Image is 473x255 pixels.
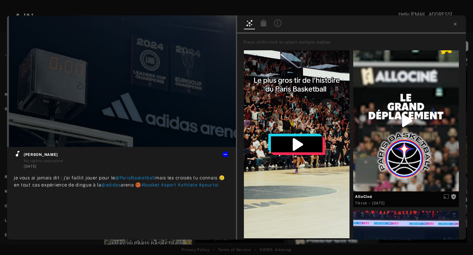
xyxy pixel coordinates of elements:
span: #pourtoi [199,182,219,187]
div: Tiktok [355,200,367,206]
span: Rights not requested [451,194,456,199]
time: 2025-06-25T00:00:00.000Z [372,201,385,205]
span: AlloCiné [355,194,457,199]
time: 2025-06-26T00:00:00.000Z [24,164,37,169]
span: @ParisBasketball [115,175,155,180]
span: · [369,201,370,206]
span: je vous ai jamais dit : j’ai faillit jouer pour le [14,175,115,180]
iframe: Chat Widget [442,225,473,255]
span: No rights requested [24,159,63,163]
span: #sport [161,182,176,187]
span: #athlete [178,182,197,187]
div: Widget de chat [442,225,473,255]
span: @adidas [101,182,121,187]
span: arena 🏀 [121,182,141,187]
span: #basket [141,182,160,187]
div: Press shift+click to select multiple medias [244,39,464,45]
span: [PERSON_NAME] [24,152,229,157]
span: mais les croisés tu connais 🥲 en tout cas expérience de dingue à la [14,175,225,187]
button: Enable diffusion on this media [442,193,451,200]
